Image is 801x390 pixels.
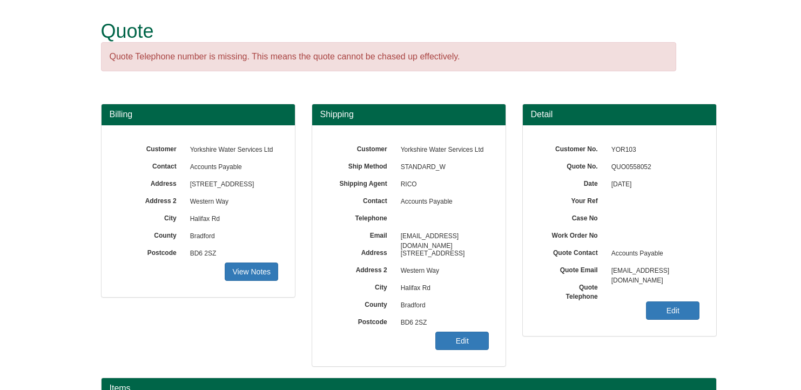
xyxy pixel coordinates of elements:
[328,297,395,310] label: County
[395,280,489,297] span: Halifax Rd
[328,228,395,240] label: Email
[185,228,279,245] span: Bradford
[328,142,395,154] label: Customer
[539,159,606,171] label: Quote No.
[185,159,279,176] span: Accounts Payable
[101,42,676,72] div: Quote Telephone number is missing. This means the quote cannot be chased up effectively.
[539,280,606,301] label: Quote Telephone
[435,332,489,350] a: Edit
[118,142,185,154] label: Customer
[328,263,395,275] label: Address 2
[395,159,489,176] span: STANDARD_W
[539,142,606,154] label: Customer No.
[328,280,395,292] label: City
[185,193,279,211] span: Western Way
[395,297,489,314] span: Bradford
[539,193,606,206] label: Your Ref
[328,211,395,223] label: Telephone
[606,176,700,193] span: [DATE]
[395,142,489,159] span: Yorkshire Water Services Ltd
[328,314,395,327] label: Postcode
[118,211,185,223] label: City
[328,159,395,171] label: Ship Method
[185,211,279,228] span: Halifax Rd
[328,193,395,206] label: Contact
[395,314,489,332] span: BD6 2SZ
[606,159,700,176] span: QUO0558052
[531,110,708,119] h3: Detail
[395,193,489,211] span: Accounts Payable
[320,110,497,119] h3: Shipping
[395,228,489,245] span: [EMAIL_ADDRESS][DOMAIN_NAME]
[646,301,699,320] a: Edit
[118,228,185,240] label: County
[328,176,395,189] label: Shipping Agent
[539,245,606,258] label: Quote Contact
[539,211,606,223] label: Case No
[118,245,185,258] label: Postcode
[118,193,185,206] label: Address 2
[225,263,278,281] a: View Notes
[539,228,606,240] label: Work Order No
[185,176,279,193] span: [STREET_ADDRESS]
[185,245,279,263] span: BD6 2SZ
[395,176,489,193] span: RICO
[328,245,395,258] label: Address
[606,245,700,263] span: Accounts Payable
[395,263,489,280] span: Western Way
[539,176,606,189] label: Date
[395,245,489,263] span: [STREET_ADDRESS]
[606,142,700,159] span: YOR103
[606,263,700,280] span: [EMAIL_ADDRESS][DOMAIN_NAME]
[539,263,606,275] label: Quote Email
[185,142,279,159] span: Yorkshire Water Services Ltd
[110,110,287,119] h3: Billing
[118,159,185,171] label: Contact
[118,176,185,189] label: Address
[101,21,676,42] h1: Quote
